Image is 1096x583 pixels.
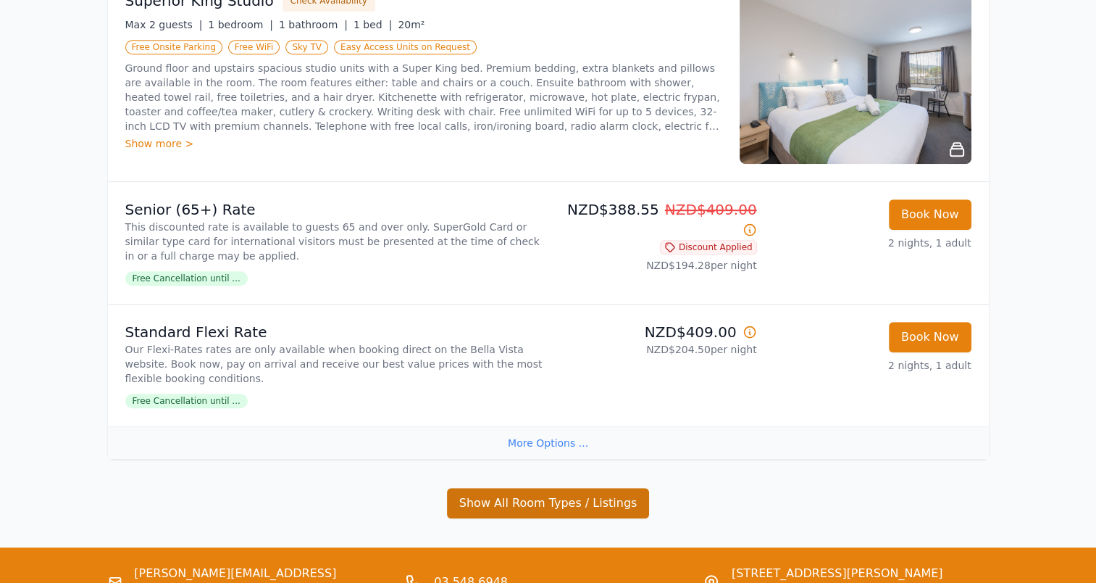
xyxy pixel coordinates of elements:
[285,40,328,54] span: Sky TV
[228,40,280,54] span: Free WiFi
[398,19,424,30] span: 20m²
[125,342,543,386] p: Our Flexi-Rates rates are only available when booking direct on the Bella Vista website. Book now...
[125,61,722,133] p: Ground floor and upstairs spacious studio units with a Super King bed. Premium bedding, extra bla...
[447,488,650,518] button: Show All Room Types / Listings
[554,258,757,273] p: NZD$194.28 per night
[660,240,757,255] span: Discount Applied
[665,201,757,218] span: NZD$409.00
[889,322,971,352] button: Book Now
[125,220,543,263] p: This discounted rate is available to guests 65 and over only. SuperGold Card or similar type card...
[769,236,971,250] p: 2 nights, 1 adult
[354,19,392,30] span: 1 bed |
[554,322,757,342] p: NZD$409.00
[554,199,757,240] p: NZD$388.55
[769,358,971,373] p: 2 nights, 1 adult
[554,342,757,357] p: NZD$204.50 per night
[125,136,722,151] div: Show more >
[125,40,222,54] span: Free Onsite Parking
[125,394,248,408] span: Free Cancellation until ...
[208,19,273,30] span: 1 bedroom |
[889,199,971,230] button: Book Now
[125,19,203,30] span: Max 2 guests |
[279,19,348,30] span: 1 bathroom |
[125,199,543,220] p: Senior (65+) Rate
[334,40,477,54] span: Easy Access Units on Request
[125,271,248,286] span: Free Cancellation until ...
[732,565,987,582] span: [STREET_ADDRESS][PERSON_NAME]
[108,426,989,459] div: More Options ...
[125,322,543,342] p: Standard Flexi Rate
